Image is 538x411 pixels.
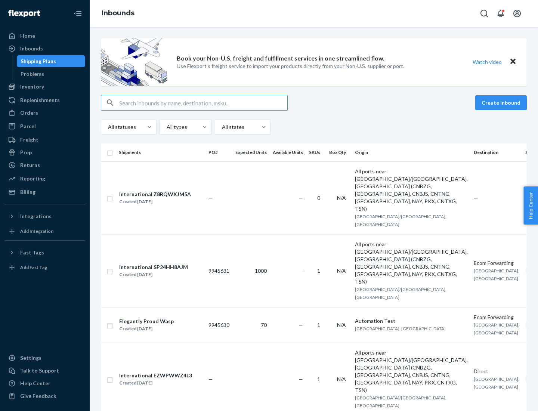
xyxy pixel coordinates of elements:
[317,322,320,328] span: 1
[177,54,384,63] p: Book your Non-U.S. freight and fulfillment services in one streamlined flow.
[119,379,192,387] div: Created [DATE]
[337,322,346,328] span: N/A
[477,6,492,21] button: Open Search Box
[208,195,213,201] span: —
[299,322,303,328] span: —
[4,390,85,402] button: Give Feedback
[20,123,36,130] div: Parcel
[107,123,108,131] input: All statuses
[119,95,287,110] input: Search inbounds by name, destination, msku...
[119,372,192,379] div: International EZWPWWZ4L3
[4,247,85,259] button: Fast Tags
[471,143,522,161] th: Destination
[20,161,40,169] div: Returns
[4,186,85,198] a: Billing
[205,307,232,343] td: 9945630
[337,195,346,201] span: N/A
[4,262,85,274] a: Add Fast Tag
[21,70,44,78] div: Problems
[299,268,303,274] span: —
[119,263,188,271] div: International SP24HH8AJM
[21,58,56,65] div: Shipping Plans
[474,322,519,336] span: [GEOGRAPHIC_DATA], [GEOGRAPHIC_DATA]
[4,30,85,42] a: Home
[474,313,519,321] div: Ecom Forwarding
[221,123,222,131] input: All states
[317,376,320,382] span: 1
[306,143,326,161] th: SKUs
[20,136,38,143] div: Freight
[232,143,270,161] th: Expected Units
[299,195,303,201] span: —
[205,234,232,307] td: 9945631
[523,186,538,225] button: Help Center
[20,175,45,182] div: Reporting
[17,55,86,67] a: Shipping Plans
[166,123,167,131] input: All types
[20,380,50,387] div: Help Center
[355,326,446,331] span: [GEOGRAPHIC_DATA], [GEOGRAPHIC_DATA]
[20,149,32,156] div: Prep
[355,395,446,408] span: [GEOGRAPHIC_DATA]/[GEOGRAPHIC_DATA], [GEOGRAPHIC_DATA]
[96,3,140,24] ol: breadcrumbs
[4,43,85,55] a: Inbounds
[270,143,306,161] th: Available Units
[4,107,85,119] a: Orders
[20,392,56,400] div: Give Feedback
[20,188,35,196] div: Billing
[4,173,85,185] a: Reporting
[119,318,174,325] div: Elegantly Proud Wasp
[337,268,346,274] span: N/A
[475,95,527,110] button: Create inbound
[4,120,85,132] a: Parcel
[20,264,47,271] div: Add Fast Tag
[17,68,86,80] a: Problems
[355,168,468,213] div: All ports near [GEOGRAPHIC_DATA]/[GEOGRAPHIC_DATA], [GEOGRAPHIC_DATA] (CNBZG, [GEOGRAPHIC_DATA], ...
[205,143,232,161] th: PO#
[20,83,44,90] div: Inventory
[317,268,320,274] span: 1
[20,228,53,234] div: Add Integration
[261,322,267,328] span: 70
[20,213,52,220] div: Integrations
[119,191,191,198] div: International Z8RQWXJM5A
[4,146,85,158] a: Prep
[102,9,134,17] a: Inbounds
[355,287,446,300] span: [GEOGRAPHIC_DATA]/[GEOGRAPHIC_DATA], [GEOGRAPHIC_DATA]
[20,354,41,362] div: Settings
[20,45,43,52] div: Inbounds
[355,349,468,394] div: All ports near [GEOGRAPHIC_DATA]/[GEOGRAPHIC_DATA], [GEOGRAPHIC_DATA] (CNBZG, [GEOGRAPHIC_DATA], ...
[355,214,446,227] span: [GEOGRAPHIC_DATA]/[GEOGRAPHIC_DATA], [GEOGRAPHIC_DATA]
[116,143,205,161] th: Shipments
[299,376,303,382] span: —
[468,56,507,67] button: Watch video
[4,81,85,93] a: Inventory
[510,6,525,21] button: Open account menu
[208,376,213,382] span: —
[508,56,518,67] button: Close
[70,6,85,21] button: Close Navigation
[8,10,40,17] img: Flexport logo
[119,325,174,333] div: Created [DATE]
[493,6,508,21] button: Open notifications
[177,62,404,70] p: Use Flexport’s freight service to import your products directly from your Non-U.S. supplier or port.
[317,195,320,201] span: 0
[337,376,346,382] span: N/A
[474,376,519,390] span: [GEOGRAPHIC_DATA], [GEOGRAPHIC_DATA]
[355,317,468,325] div: Automation Test
[352,143,471,161] th: Origin
[255,268,267,274] span: 1000
[4,94,85,106] a: Replenishments
[474,368,519,375] div: Direct
[474,259,519,267] div: Ecom Forwarding
[20,96,60,104] div: Replenishments
[326,143,352,161] th: Box Qty
[4,134,85,146] a: Freight
[20,32,35,40] div: Home
[20,367,59,374] div: Talk to Support
[4,159,85,171] a: Returns
[474,195,478,201] span: —
[355,241,468,285] div: All ports near [GEOGRAPHIC_DATA]/[GEOGRAPHIC_DATA], [GEOGRAPHIC_DATA] (CNBZG, [GEOGRAPHIC_DATA], ...
[4,377,85,389] a: Help Center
